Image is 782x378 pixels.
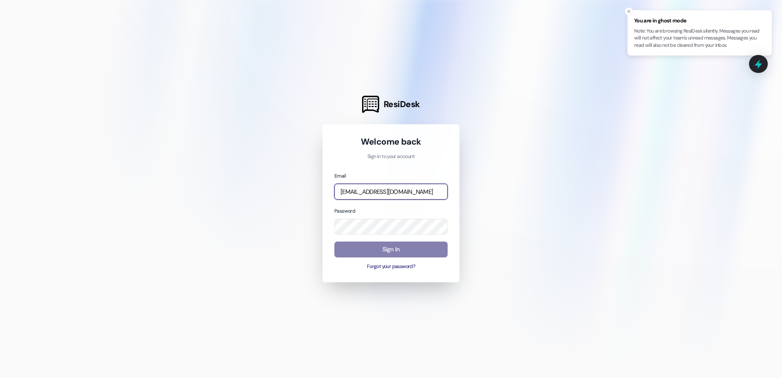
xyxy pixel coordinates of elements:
p: Sign in to your account [334,153,448,160]
span: ResiDesk [384,99,420,110]
label: Email [334,173,346,179]
label: Password [334,208,355,214]
img: ResiDesk Logo [362,96,379,113]
p: Note: You are browsing ResiDesk silently. Messages you read will not affect your team's unread me... [634,28,765,49]
span: You are in ghost mode [634,17,765,25]
h1: Welcome back [334,136,448,147]
button: Forgot your password? [334,263,448,270]
input: name@example.com [334,184,448,200]
button: Close toast [625,7,633,15]
button: Sign In [334,242,448,257]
